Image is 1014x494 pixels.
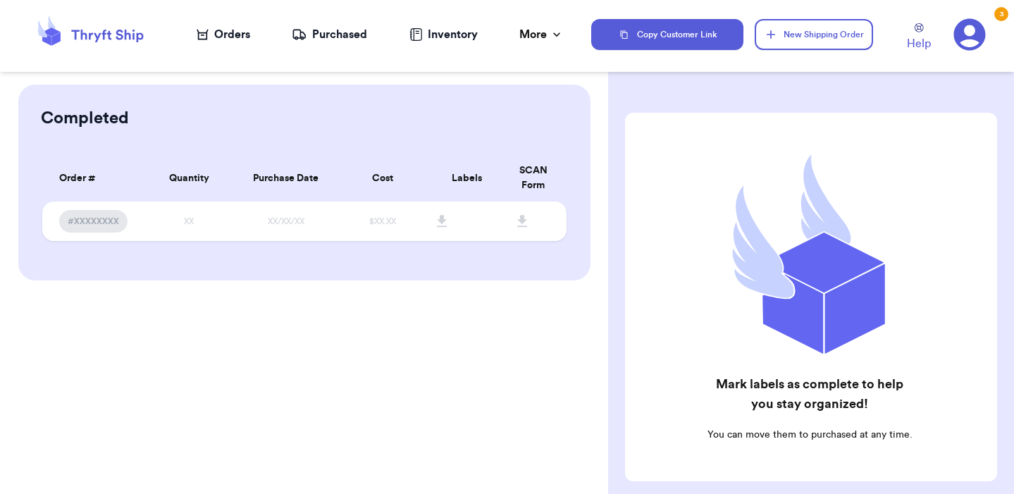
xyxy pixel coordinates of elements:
[519,26,564,43] div: More
[231,155,341,202] th: Purchase Date
[68,216,119,227] span: #XXXXXXXX
[184,217,194,226] span: XX
[268,217,304,226] span: XX/XX/XX
[994,7,1008,21] div: 3
[953,18,986,51] a: 3
[341,155,425,202] th: Cost
[42,155,147,202] th: Order #
[292,26,367,43] a: Purchased
[755,19,873,50] button: New Shipping Order
[41,107,129,130] h2: Completed
[591,19,743,50] button: Copy Customer Link
[907,35,931,52] span: Help
[425,155,509,202] th: Labels
[409,26,478,43] a: Inventory
[907,23,931,52] a: Help
[197,26,250,43] a: Orders
[509,155,567,202] th: SCAN Form
[369,217,396,226] span: $XX.XX
[706,428,914,442] p: You can move them to purchased at any time.
[706,374,914,414] h2: Mark labels as complete to help you stay organized!
[147,155,231,202] th: Quantity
